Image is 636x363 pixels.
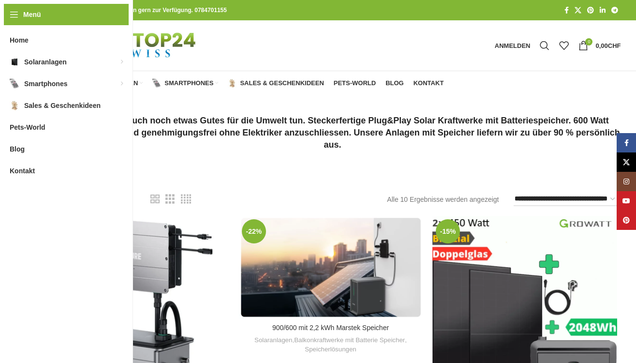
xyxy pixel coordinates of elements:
strong: Geld sparen und auch noch etwas Gutes für die Umwelt tun. Steckerfertige Plug&Play Solar Kraftwer... [45,116,620,150]
a: Solaranlagen [254,336,292,345]
a: Pets-World [334,74,376,93]
a: YouTube Social Link [617,191,636,211]
span: Solaranlagen [24,53,67,71]
div: Meine Wunschliste [554,36,574,55]
img: Smartphones [152,79,161,88]
span: Blog [10,140,25,158]
span: Sales & Geschenkideen [24,97,101,114]
a: Facebook Social Link [617,133,636,152]
span: Kontakt [414,79,444,87]
a: Pinterest Social Link [617,211,636,230]
a: LinkedIn Social Link [597,4,608,17]
span: Smartphones [24,75,67,92]
a: Telegram Social Link [608,4,621,17]
span: Anmelden [495,43,531,49]
a: 900/600 mit 2,2 kWh Marstek Speicher [272,324,389,332]
span: Smartphones [164,79,213,87]
div: Hauptnavigation [40,74,449,93]
span: CHF [608,42,621,49]
a: X Social Link [617,152,636,172]
span: Kontakt [10,162,35,180]
span: Pets-World [334,79,376,87]
span: Blog [385,79,404,87]
span: -22% [242,219,266,243]
a: 900/600 mit 2,2 kWh Marstek Speicher [238,216,423,319]
span: 0 [585,38,592,45]
a: Balkonkraftwerke mit Batterie Speicher [294,336,405,345]
bdi: 0,00 [595,42,621,49]
a: Sales & Geschenkideen [228,74,324,93]
a: Blog [385,74,404,93]
a: X Social Link [572,4,584,17]
span: -15% [436,219,460,243]
div: , , [243,336,418,354]
strong: Bei allen Fragen stehen wir Ihnen gern zur Verfügung. 0784701155 [44,7,227,14]
a: Instagram Social Link [617,172,636,191]
a: Suche [535,36,554,55]
a: Smartphones [152,74,218,93]
p: Alle 10 Ergebnisse werden angezeigt [387,194,499,205]
span: Home [10,31,29,49]
span: Pets-World [10,119,45,136]
a: Pinterest Social Link [584,4,597,17]
img: Smartphones [10,79,19,89]
select: Shop-Reihenfolge [514,192,617,206]
img: Sales & Geschenkideen [10,101,19,110]
a: Rasteransicht 4 [181,193,191,205]
img: Solaranlagen [10,57,19,67]
span: Menü [23,9,41,20]
a: 0 0,00CHF [574,36,625,55]
a: Rasteransicht 2 [150,193,160,205]
a: Kontakt [414,74,444,93]
a: Anmelden [490,36,535,55]
a: Rasteransicht 3 [165,193,175,205]
span: Sales & Geschenkideen [240,79,324,87]
a: Speicherlösungen [305,345,356,354]
img: Sales & Geschenkideen [228,79,237,88]
a: Facebook Social Link [562,4,572,17]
